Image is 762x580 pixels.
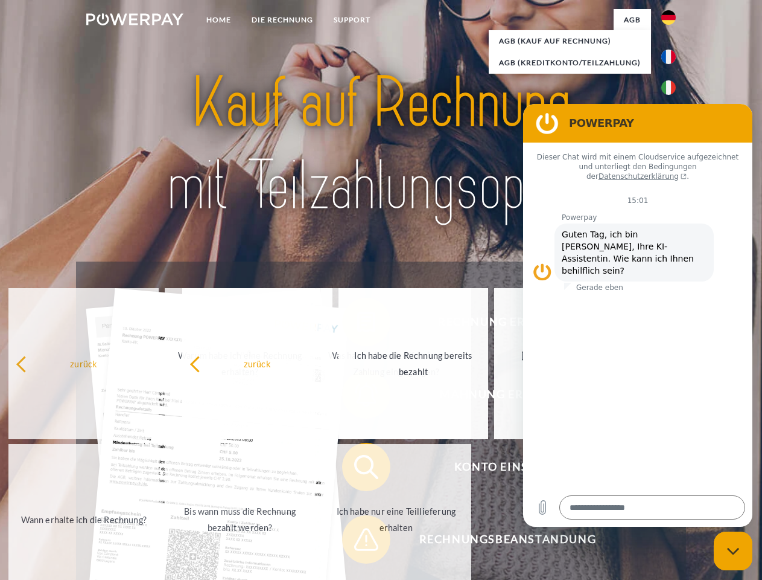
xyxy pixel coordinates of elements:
[16,511,151,527] div: Wann erhalte ich die Rechnung?
[661,80,676,95] img: it
[489,52,651,74] a: AGB (Kreditkonto/Teilzahlung)
[196,9,241,31] a: Home
[328,503,464,536] div: Ich habe nur eine Teillieferung erhalten
[189,355,325,372] div: zurück
[86,13,183,25] img: logo-powerpay-white.svg
[342,515,656,564] button: Rechnungsbeanstandung
[489,30,651,52] a: AGB (Kauf auf Rechnung)
[323,9,381,31] a: SUPPORT
[614,9,651,31] a: agb
[501,347,637,380] div: [PERSON_NAME] wurde retourniert
[360,443,655,491] span: Konto einsehen
[115,58,647,231] img: title-powerpay_de.svg
[16,355,151,372] div: zurück
[360,515,655,564] span: Rechnungsbeanstandung
[661,10,676,25] img: de
[172,503,308,536] div: Bis wann muss die Rechnung bezahlt werden?
[661,50,676,64] img: fr
[714,532,752,570] iframe: Schaltfläche zum Öffnen des Messaging-Fensters; Konversation läuft
[241,9,323,31] a: DIE RECHNUNG
[342,443,656,491] button: Konto einsehen
[523,104,752,527] iframe: Messaging-Fenster
[346,347,481,380] div: Ich habe die Rechnung bereits bezahlt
